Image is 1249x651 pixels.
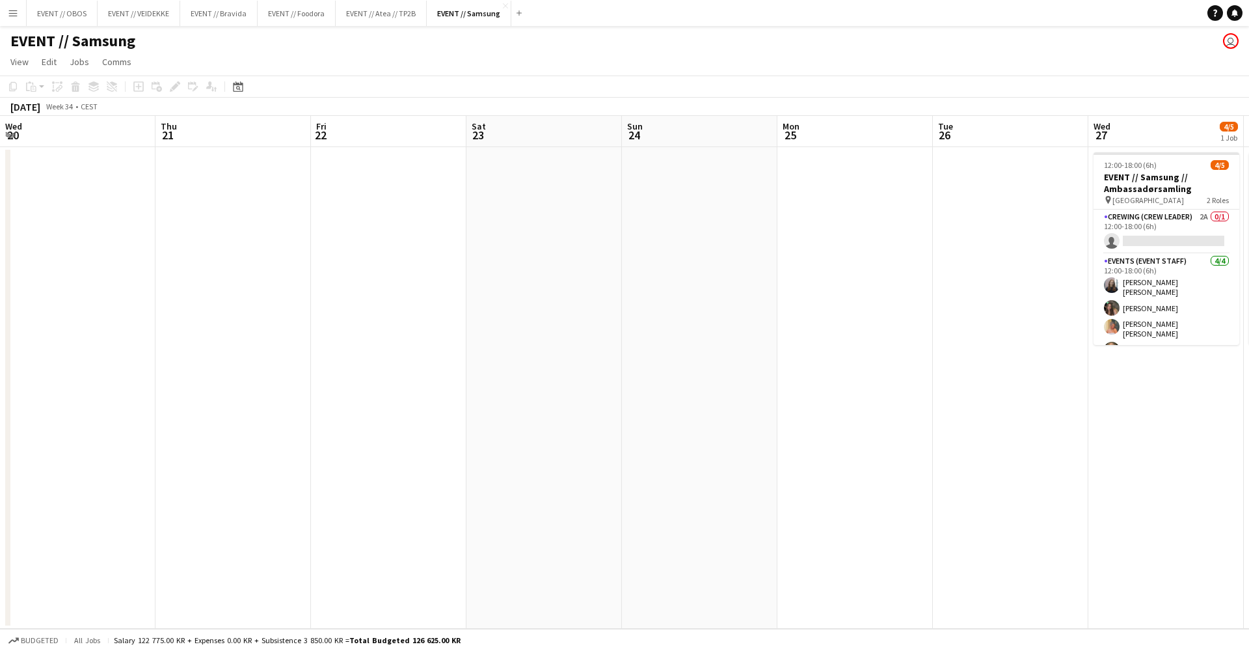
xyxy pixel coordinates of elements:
[472,120,486,132] span: Sat
[936,128,953,143] span: 26
[625,128,643,143] span: 24
[1223,33,1239,49] app-user-avatar: Johanne Holmedahl
[1094,152,1239,345] app-job-card: 12:00-18:00 (6h)4/5EVENT // Samsung // Ambassadørsamling [GEOGRAPHIC_DATA]2 RolesCrewing (Crew Le...
[102,56,131,68] span: Comms
[336,1,427,26] button: EVENT // Atea // TP2B
[781,128,799,143] span: 25
[21,636,59,645] span: Budgeted
[98,1,180,26] button: EVENT // VEIDEKKE
[938,120,953,132] span: Tue
[5,53,34,70] a: View
[7,633,60,648] button: Budgeted
[159,128,177,143] span: 21
[1207,195,1229,205] span: 2 Roles
[314,128,327,143] span: 22
[1112,195,1184,205] span: [GEOGRAPHIC_DATA]
[427,1,511,26] button: EVENT // Samsung
[316,120,327,132] span: Fri
[10,31,135,51] h1: EVENT // Samsung
[470,128,486,143] span: 23
[1211,160,1229,170] span: 4/5
[1094,254,1239,363] app-card-role: Events (Event Staff)4/412:00-18:00 (6h)[PERSON_NAME] [PERSON_NAME][PERSON_NAME][PERSON_NAME] [PER...
[1220,133,1237,143] div: 1 Job
[783,120,799,132] span: Mon
[10,100,40,113] div: [DATE]
[97,53,137,70] a: Comms
[1094,171,1239,195] h3: EVENT // Samsung // Ambassadørsamling
[1220,122,1238,132] span: 4/5
[3,128,22,143] span: 20
[10,56,29,68] span: View
[27,1,98,26] button: EVENT // OBOS
[36,53,62,70] a: Edit
[161,120,177,132] span: Thu
[72,635,103,645] span: All jobs
[114,635,461,645] div: Salary 122 775.00 KR + Expenses 0.00 KR + Subsistence 3 850.00 KR =
[1104,160,1157,170] span: 12:00-18:00 (6h)
[180,1,258,26] button: EVENT // Bravida
[5,120,22,132] span: Wed
[349,635,461,645] span: Total Budgeted 126 625.00 KR
[1092,128,1110,143] span: 27
[42,56,57,68] span: Edit
[43,102,75,111] span: Week 34
[70,56,89,68] span: Jobs
[1094,120,1110,132] span: Wed
[627,120,643,132] span: Sun
[81,102,98,111] div: CEST
[64,53,94,70] a: Jobs
[1094,210,1239,254] app-card-role: Crewing (Crew Leader)2A0/112:00-18:00 (6h)
[258,1,336,26] button: EVENT // Foodora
